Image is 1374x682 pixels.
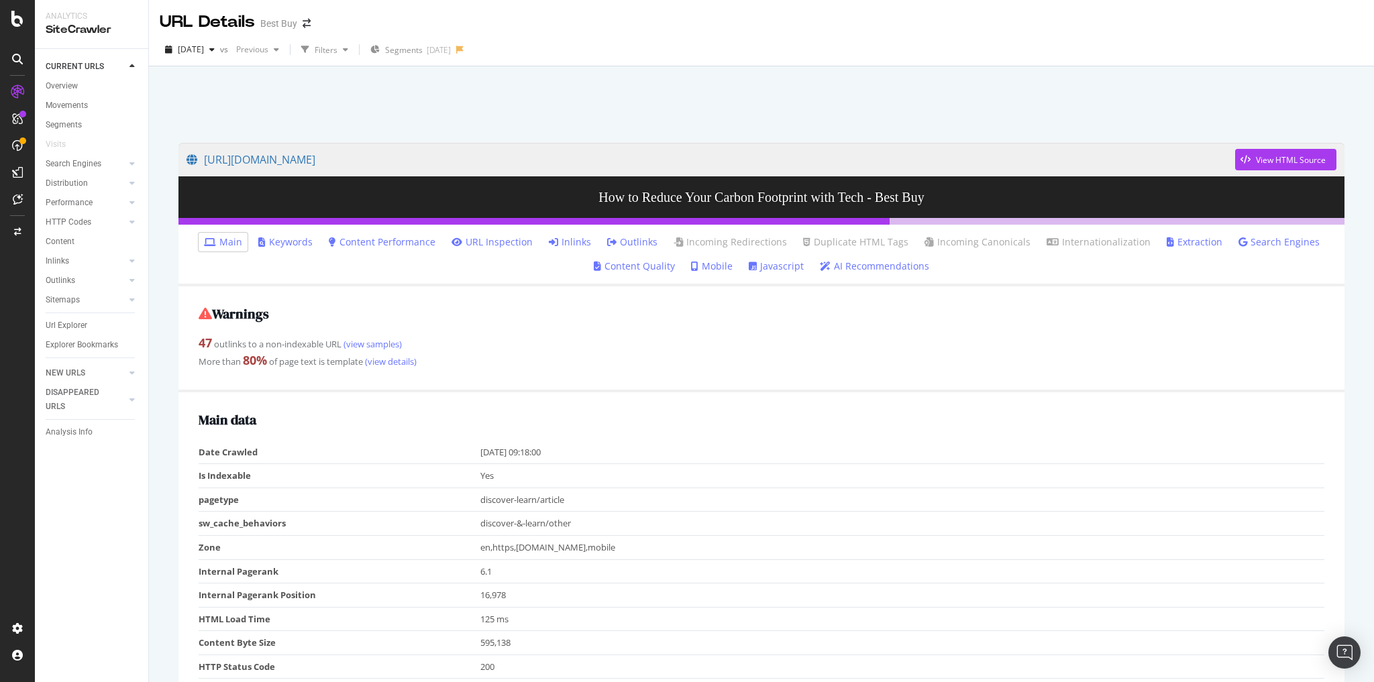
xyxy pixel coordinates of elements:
a: (view samples) [341,338,402,350]
td: Date Crawled [199,441,480,464]
div: Overview [46,79,78,93]
button: Previous [231,39,284,60]
td: Is Indexable [199,464,480,488]
a: Distribution [46,176,125,190]
div: arrow-right-arrow-left [303,19,311,28]
div: Search Engines [46,157,101,171]
div: Explorer Bookmarks [46,338,118,352]
td: en,https,[DOMAIN_NAME],mobile [480,535,1325,559]
a: Segments [46,118,139,132]
div: NEW URLS [46,366,85,380]
span: 2025 Aug. 19th [178,44,204,55]
div: Distribution [46,176,88,190]
div: CURRENT URLS [46,60,104,74]
a: Internationalization [1047,235,1151,249]
div: Content [46,235,74,249]
a: Inlinks [46,254,125,268]
div: [DATE] [427,44,451,56]
a: Extraction [1167,235,1222,249]
div: DISAPPEARED URLS [46,386,113,414]
strong: 47 [199,335,212,351]
a: Analysis Info [46,425,139,439]
a: Movements [46,99,139,113]
td: Zone [199,535,480,559]
h2: Warnings [199,306,1324,321]
div: More than of page text is template [199,352,1324,370]
div: SiteCrawler [46,22,138,38]
td: pagetype [199,488,480,512]
a: Url Explorer [46,319,139,333]
a: Outlinks [607,235,657,249]
span: Previous [231,44,268,55]
a: Sitemaps [46,293,125,307]
button: Filters [296,39,354,60]
td: sw_cache_behaviors [199,512,480,536]
a: URL Inspection [452,235,533,249]
div: URL Details [160,11,255,34]
div: Analysis Info [46,425,93,439]
div: outlinks to a non-indexable URL [199,335,1324,352]
td: 200 [480,655,1325,679]
a: Javascript [749,260,804,273]
td: Internal Pagerank Position [199,583,480,608]
a: DISAPPEARED URLS [46,386,125,414]
td: 595,138 [480,631,1325,655]
button: View HTML Source [1235,149,1336,170]
td: 6.1 [480,559,1325,583]
td: Internal Pagerank [199,559,480,583]
a: (view details) [363,355,417,367]
a: Keywords [258,235,313,249]
div: Filters [315,44,337,56]
a: CURRENT URLS [46,60,125,74]
a: Main [204,235,242,249]
div: HTTP Codes [46,215,91,229]
td: HTTP Status Code [199,655,480,679]
td: [DATE] 09:18:00 [480,441,1325,464]
a: Search Engines [46,157,125,171]
div: Outlinks [46,274,75,288]
td: 125 ms [480,607,1325,631]
a: Overview [46,79,139,93]
span: Segments [385,44,423,56]
div: Url Explorer [46,319,87,333]
a: Incoming Canonicals [924,235,1030,249]
div: Movements [46,99,88,113]
a: Outlinks [46,274,125,288]
a: NEW URLS [46,366,125,380]
a: Content Quality [594,260,675,273]
td: Content Byte Size [199,631,480,655]
a: Performance [46,196,125,210]
a: Duplicate HTML Tags [803,235,908,249]
td: discover-learn/article [480,488,1325,512]
div: Open Intercom Messenger [1328,636,1361,669]
strong: 80 % [243,352,267,368]
a: [URL][DOMAIN_NAME] [187,143,1235,176]
div: Sitemaps [46,293,80,307]
td: Yes [480,464,1325,488]
a: HTTP Codes [46,215,125,229]
td: discover-&-learn/other [480,512,1325,536]
a: Search Engines [1238,235,1320,249]
div: Inlinks [46,254,69,268]
div: Segments [46,118,82,132]
a: Incoming Redirections [674,235,787,249]
div: Performance [46,196,93,210]
a: Mobile [691,260,733,273]
a: Explorer Bookmarks [46,338,139,352]
a: AI Recommendations [820,260,929,273]
div: Best Buy [260,17,297,30]
h3: How to Reduce Your Carbon Footprint with Tech - Best Buy [178,176,1344,218]
div: Visits [46,137,66,152]
a: Inlinks [549,235,591,249]
td: 16,978 [480,583,1325,608]
button: [DATE] [160,39,220,60]
td: HTML Load Time [199,607,480,631]
a: Visits [46,137,79,152]
span: vs [220,44,231,55]
div: Analytics [46,11,138,22]
a: Content Performance [329,235,435,249]
button: Segments[DATE] [365,39,456,60]
a: Content [46,235,139,249]
h2: Main data [199,412,1324,427]
div: View HTML Source [1256,154,1326,166]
